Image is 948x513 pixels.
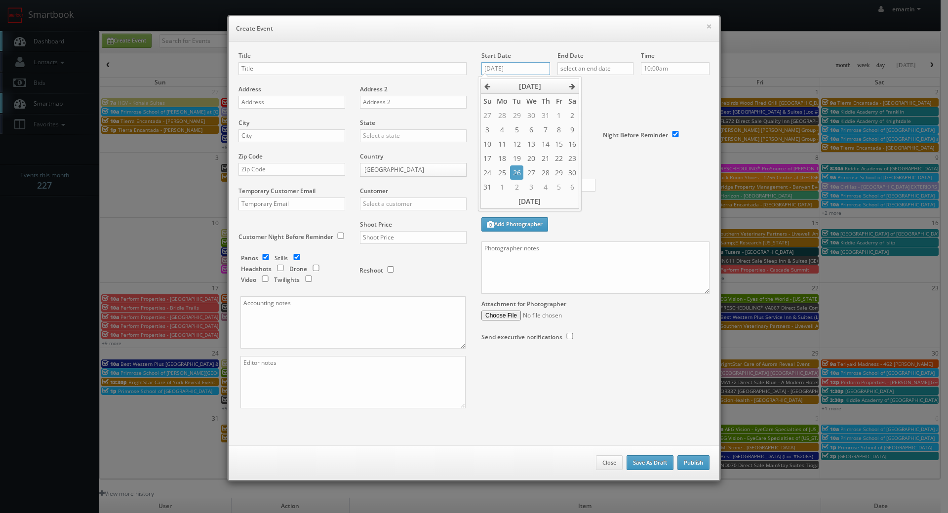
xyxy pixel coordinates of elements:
input: select a date [481,62,550,75]
td: 2 [566,108,579,122]
label: Zip Code [238,152,263,160]
th: Sa [566,94,579,109]
td: 31 [480,180,494,194]
label: Temporary Customer Email [238,187,316,195]
td: 8 [553,122,565,137]
td: 11 [494,137,510,151]
td: 4 [539,180,553,194]
td: 16 [566,137,579,151]
label: Send executive notifications [481,333,562,341]
label: Time [641,51,655,60]
td: 20 [523,151,539,165]
label: Shoot Price [360,220,392,229]
td: 17 [480,151,494,165]
th: Tu [510,94,523,109]
label: Panos [241,254,258,262]
h6: Create Event [236,24,712,34]
td: 31 [539,108,553,122]
td: 27 [523,165,539,180]
label: Twilights [274,276,300,284]
a: [GEOGRAPHIC_DATA] [360,163,467,177]
label: Deadline [474,85,717,93]
td: 28 [539,165,553,180]
td: 22 [553,151,565,165]
input: select an end date [557,62,633,75]
td: 30 [523,108,539,122]
label: Photographer Cost [474,168,717,176]
td: 1 [494,180,510,194]
button: Add Photographer [481,217,548,232]
td: 4 [494,122,510,137]
label: Address [238,85,261,93]
label: Reshoot [359,266,383,275]
td: 29 [510,108,523,122]
label: Additional Photographers [481,201,710,215]
td: 24 [480,165,494,180]
td: 1 [553,108,565,122]
input: Title [238,62,467,75]
td: 13 [523,137,539,151]
input: Shoot Price [360,231,467,244]
td: 29 [553,165,565,180]
td: 9 [566,122,579,137]
label: Customer Night Before Reminder [238,233,333,241]
td: 23 [566,151,579,165]
td: 26 [510,165,523,180]
input: City [238,129,345,142]
input: Select a state [360,129,467,142]
label: Drone [289,265,307,273]
td: 18 [494,151,510,165]
td: 10 [480,137,494,151]
td: 7 [539,122,553,137]
label: Start Date [481,51,511,60]
label: Night Before Reminder [603,131,668,139]
input: Zip Code [238,163,345,176]
label: Stills [275,254,288,262]
input: Select a customer [360,197,467,210]
label: Title [238,51,251,60]
th: [DATE] [494,79,566,94]
button: × [706,23,712,30]
button: Close [596,455,623,470]
th: [DATE] [480,194,579,208]
input: Address [238,96,345,109]
th: Fr [553,94,565,109]
label: Address 2 [360,85,388,93]
td: 6 [566,180,579,194]
td: 14 [539,137,553,151]
label: State [360,118,375,127]
td: 5 [553,180,565,194]
td: 3 [523,180,539,194]
label: Customer [360,187,388,195]
label: Country [360,152,383,160]
td: 19 [510,151,523,165]
td: 21 [539,151,553,165]
td: 15 [553,137,565,151]
td: 12 [510,137,523,151]
td: 3 [480,122,494,137]
label: End Date [557,51,584,60]
td: 25 [494,165,510,180]
input: Address 2 [360,96,467,109]
td: 6 [523,122,539,137]
label: Headshots [241,265,272,273]
td: 30 [566,165,579,180]
td: 5 [510,122,523,137]
button: Publish [677,455,710,470]
th: Su [480,94,494,109]
label: Attachment for Photographer [481,300,566,308]
th: Th [539,94,553,109]
label: City [238,118,249,127]
td: 28 [494,108,510,122]
td: 27 [480,108,494,122]
label: Video [241,276,256,284]
span: [GEOGRAPHIC_DATA] [364,163,453,176]
th: Mo [494,94,510,109]
th: We [523,94,539,109]
td: 2 [510,180,523,194]
button: Save As Draft [627,455,673,470]
input: Temporary Email [238,197,345,210]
